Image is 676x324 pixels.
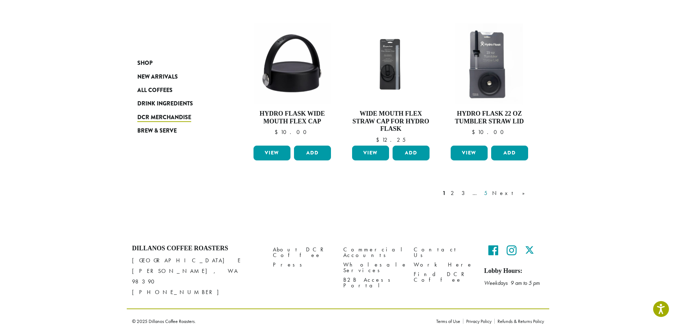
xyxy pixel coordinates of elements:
[471,189,481,197] a: …
[137,99,193,108] span: Drink Ingredients
[137,56,222,70] a: Shop
[137,86,173,95] span: All Coffees
[414,269,474,285] a: Find DCR Coffee
[343,260,403,275] a: Wholesale Services
[343,275,403,290] a: B2B Access Portal
[441,189,447,197] a: 1
[132,245,262,252] h4: Dillanos Coffee Roasters
[393,146,430,160] button: Add
[137,59,152,68] span: Shop
[275,128,281,136] span: $
[343,245,403,260] a: Commercial Accounts
[449,189,458,197] a: 2
[254,146,290,160] a: View
[449,110,530,125] h4: Hydro Flask 22 oz Tumbler Straw Lid
[494,319,544,324] a: Refunds & Returns Policy
[137,124,222,137] a: Brew & Serve
[491,189,531,197] a: Next »
[275,128,310,136] bdi: 10.00
[484,267,544,275] h5: Lobby Hours:
[137,127,177,135] span: Brew & Serve
[137,84,222,97] a: All Coffees
[252,110,333,125] h4: Hydro Flask Wide Mouth Flex Cap
[350,33,431,94] img: Hydro-FlaskF-lex-Sip-Lid-_Stock_1200x900.jpg
[294,146,331,160] button: Add
[460,189,469,197] a: 3
[472,128,507,136] bdi: 10.00
[137,113,191,122] span: DCR Merchandise
[273,245,333,260] a: About DCR Coffee
[449,23,530,104] img: 22oz-Tumbler-Straw-Lid-Hydro-Flask-300x300.jpg
[137,73,178,81] span: New Arrivals
[414,260,474,269] a: Work Here
[137,70,222,83] a: New Arrivals
[350,23,431,143] a: Wide Mouth Flex Straw Cap for Hydro Flask $12.25
[252,23,333,143] a: Hydro Flask Wide Mouth Flex Cap $10.00
[132,319,426,324] p: © 2025 Dillanos Coffee Roasters.
[352,146,389,160] a: View
[449,23,530,143] a: Hydro Flask 22 oz Tumbler Straw Lid $10.00
[376,136,382,143] span: $
[273,260,333,269] a: Press
[376,136,406,143] bdi: 12.25
[254,23,331,104] img: Hydro-Flask-Wide-Mouth-Flex-Cap.jpg
[137,111,222,124] a: DCR Merchandise
[463,319,494,324] a: Privacy Policy
[350,110,431,133] h4: Wide Mouth Flex Straw Cap for Hydro Flask
[491,146,528,160] button: Add
[137,97,222,110] a: Drink Ingredients
[436,319,463,324] a: Terms of Use
[472,128,478,136] span: $
[132,255,262,298] p: [GEOGRAPHIC_DATA] E [PERSON_NAME], WA 98390 [PHONE_NUMBER]
[414,245,474,260] a: Contact Us
[484,279,540,287] em: Weekdays 9 am to 5 pm
[483,189,489,197] a: 5
[451,146,488,160] a: View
